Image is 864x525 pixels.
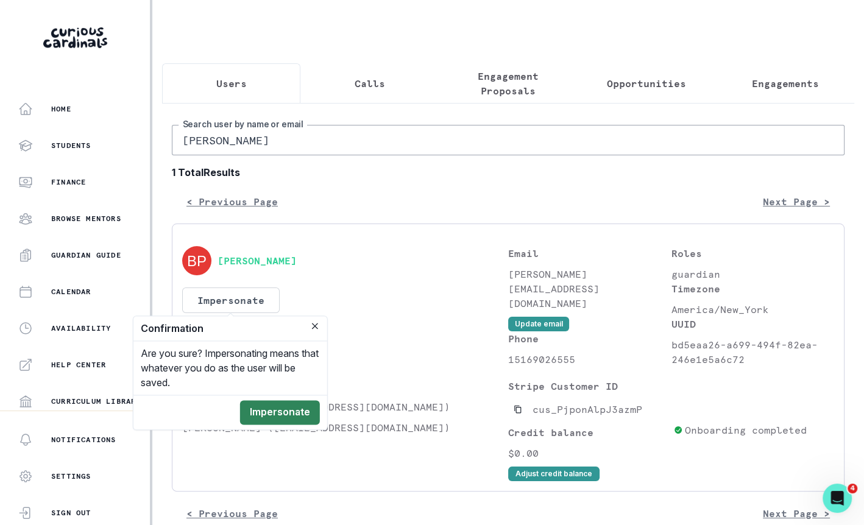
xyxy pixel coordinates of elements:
[508,331,671,346] p: Phone
[671,317,835,331] p: UUID
[508,352,671,367] p: 15169026555
[51,250,121,260] p: Guardian Guide
[51,214,121,224] p: Browse Mentors
[508,379,668,393] p: Stripe Customer ID
[172,165,845,180] b: 1 Total Results
[751,76,818,91] p: Engagements
[182,287,280,313] button: Impersonate
[51,360,106,370] p: Help Center
[355,76,385,91] p: Calls
[671,267,835,281] p: guardian
[172,189,292,214] button: < Previous Page
[51,396,141,406] p: Curriculum Library
[508,317,569,331] button: Update email
[182,246,211,275] img: svg
[133,341,327,395] div: Are you sure? Impersonating means that whatever you do as the user will be saved.
[51,508,91,518] p: Sign Out
[308,319,322,333] button: Close
[182,400,508,414] p: [PERSON_NAME] ([EMAIL_ADDRESS][DOMAIN_NAME])
[51,141,91,150] p: Students
[51,435,116,445] p: Notifications
[449,69,567,98] p: Engagement Proposals
[182,379,508,393] p: Students
[671,302,835,317] p: America/New_York
[671,337,835,367] p: bd5eaa26-a699-494f-82ea-246e1e5a6c72
[133,316,327,341] header: Confirmation
[823,484,852,513] iframe: Intercom live chat
[508,267,671,311] p: [PERSON_NAME][EMAIL_ADDRESS][DOMAIN_NAME]
[43,27,107,48] img: Curious Cardinals Logo
[51,323,111,333] p: Availability
[182,420,508,435] p: [PERSON_NAME] ([EMAIL_ADDRESS][DOMAIN_NAME])
[51,104,71,114] p: Home
[218,255,297,267] button: [PERSON_NAME]
[240,400,320,425] button: Impersonate
[508,246,671,261] p: Email
[671,246,835,261] p: Roles
[508,467,600,481] button: Adjust credit balance
[607,76,686,91] p: Opportunities
[216,76,247,91] p: Users
[51,287,91,297] p: Calendar
[533,402,642,417] p: cus_PjponAlpJ3azmP
[748,189,845,214] button: Next Page >
[51,471,91,481] p: Settings
[508,400,528,419] button: Copied to clipboard
[508,446,668,460] p: $0.00
[508,425,668,440] p: Credit balance
[671,281,835,296] p: Timezone
[848,484,857,493] span: 4
[51,177,86,187] p: Finance
[685,423,807,437] p: Onboarding completed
